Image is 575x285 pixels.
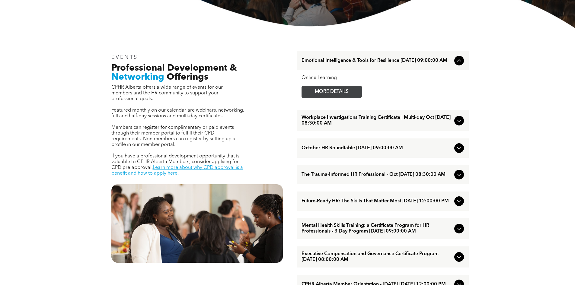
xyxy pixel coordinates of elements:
span: Members can register for complimentary or paid events through their member portal to fulfill thei... [111,125,235,147]
span: EVENTS [111,55,138,60]
div: Online Learning [302,75,464,81]
span: If you have a professional development opportunity that is valuable to CPHR Alberta Members, cons... [111,154,239,170]
span: The Trauma-Informed HR Professional - Oct [DATE] 08:30:00 AM [302,172,452,178]
span: Executive Compensation and Governance Certificate Program [DATE] 08:00:00 AM [302,251,452,263]
span: October HR Roundtable [DATE] 09:00:00 AM [302,145,452,151]
a: Learn more about why CPD approval is a benefit and how to apply here. [111,165,243,176]
span: Offerings [167,73,208,82]
span: Workplace Investigations Training Certificate | Multi-day Oct [DATE] 08:30:00 AM [302,115,452,126]
span: Professional Development & [111,64,237,73]
a: MORE DETAILS [302,86,362,98]
span: Future-Ready HR: The Skills That Matter Most [DATE] 12:00:00 PM [302,198,452,204]
span: Mental Health Skills Training: a Certificate Program for HR Professionals - 3 Day Program [DATE] ... [302,223,452,234]
span: MORE DETAILS [308,86,356,98]
span: Emotional Intelligence & Tools for Resilience [DATE] 09:00:00 AM [302,58,452,64]
span: CPHR Alberta offers a wide range of events for our members and the HR community to support your p... [111,85,223,101]
span: Networking [111,73,164,82]
span: Featured monthly on our calendar are webinars, networking, full and half-day sessions and multi-d... [111,108,244,119]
